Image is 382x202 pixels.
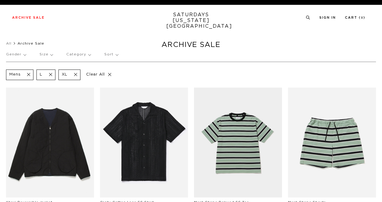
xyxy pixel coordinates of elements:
[62,72,67,77] p: XL
[17,42,44,45] span: Archive Sale
[361,17,363,19] small: 0
[345,16,365,19] a: Cart (0)
[319,16,336,19] a: Sign In
[6,48,26,61] p: Gender
[12,16,45,19] a: Archive Sale
[166,12,216,29] a: SATURDAYS[US_STATE][GEOGRAPHIC_DATA]
[66,48,91,61] p: Category
[40,72,42,77] p: L
[104,48,118,61] p: Sort
[9,72,20,77] p: Mens
[83,70,114,80] p: Clear All
[6,42,11,45] a: All
[39,48,53,61] p: Size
